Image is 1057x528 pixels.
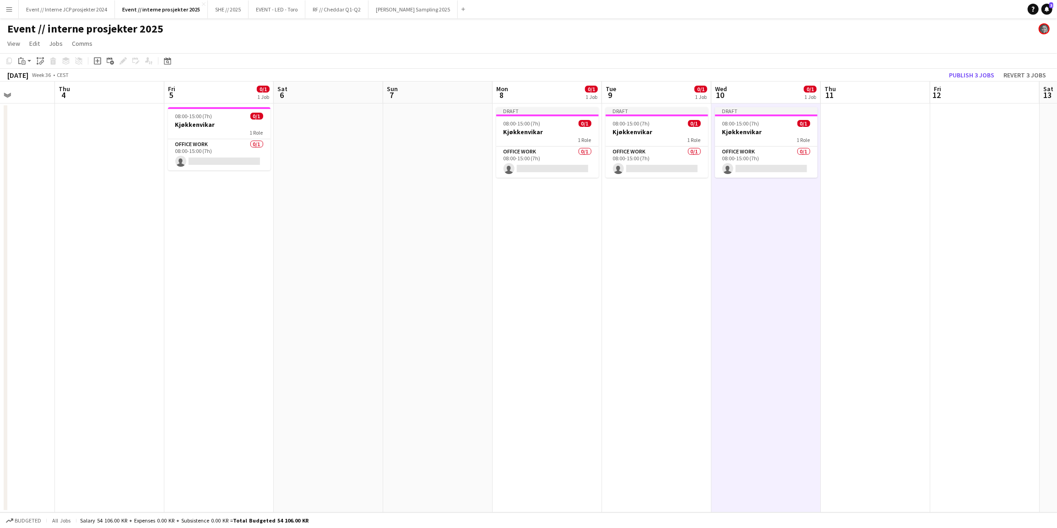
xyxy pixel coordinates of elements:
[233,517,309,524] span: Total Budgeted 54 106.00 KR
[15,517,41,524] span: Budgeted
[7,71,28,80] div: [DATE]
[68,38,96,49] a: Comms
[115,0,208,18] button: Event // interne prosjekter 2025
[369,0,458,18] button: [PERSON_NAME] Sampling 2025
[249,0,305,18] button: EVENT - LED - Toro
[1039,23,1050,34] app-user-avatar: Julie Minken
[49,39,63,48] span: Jobs
[80,517,309,524] div: Salary 54 106.00 KR + Expenses 0.00 KR + Subsistence 0.00 KR =
[29,39,40,48] span: Edit
[19,0,115,18] button: Event // Interne JCP prosjekter 2024
[72,39,92,48] span: Comms
[208,0,249,18] button: SHE // 2025
[7,22,163,36] h1: Event // interne prosjekter 2025
[45,38,66,49] a: Jobs
[1049,2,1053,8] span: 3
[7,39,20,48] span: View
[1000,69,1050,81] button: Revert 3 jobs
[5,516,43,526] button: Budgeted
[26,38,43,49] a: Edit
[4,38,24,49] a: View
[50,517,72,524] span: All jobs
[305,0,369,18] button: RF // Cheddar Q1-Q2
[945,69,998,81] button: Publish 3 jobs
[1041,4,1052,15] a: 3
[57,71,69,78] div: CEST
[30,71,53,78] span: Week 36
